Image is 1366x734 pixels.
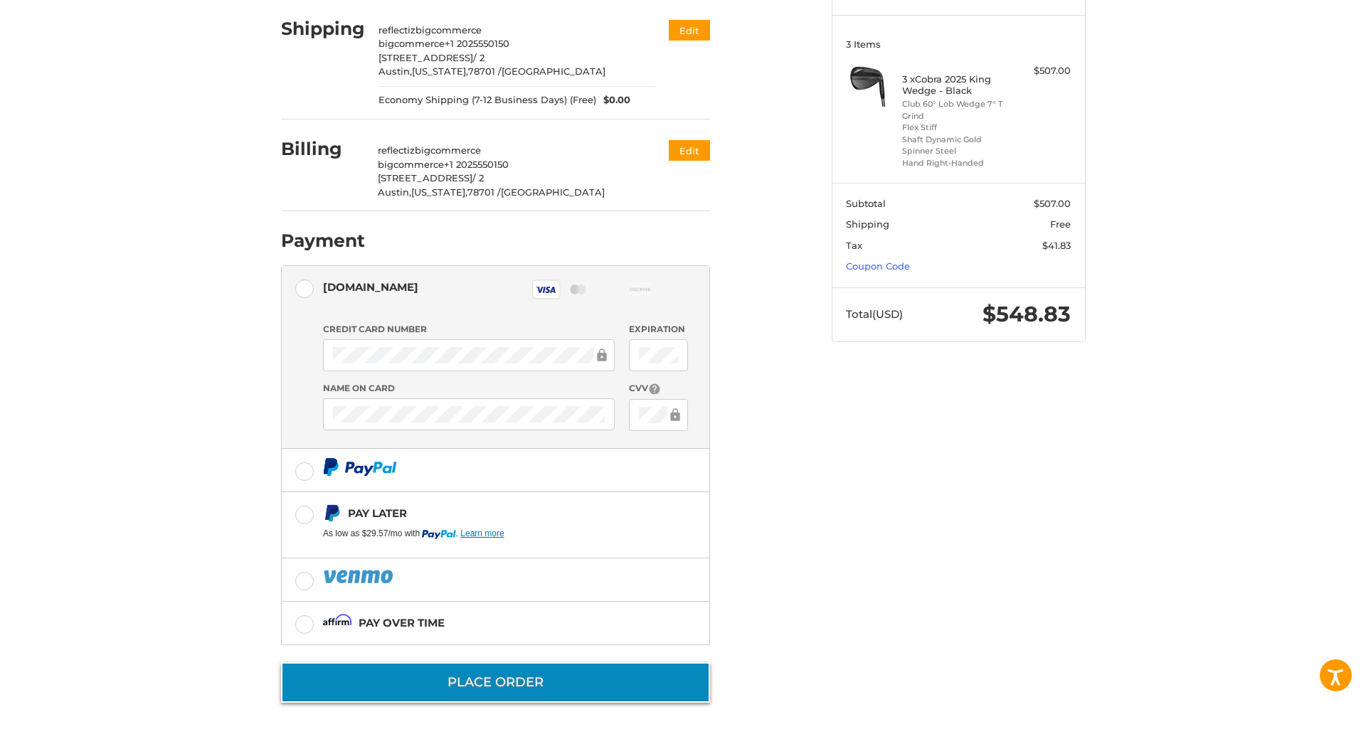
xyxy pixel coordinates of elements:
span: bigcommerce [378,38,445,49]
span: 78701 / [467,186,501,198]
img: PayPal icon [323,568,396,585]
div: [DOMAIN_NAME] [323,275,418,299]
button: Edit [669,20,710,41]
span: bigcommerce [378,159,444,170]
li: Club 60° Lob Wedge 7° T Grind [902,98,1011,122]
img: PayPal icon [323,458,397,476]
span: [STREET_ADDRESS] [378,52,473,63]
li: Hand Right-Handed [902,157,1011,169]
span: reflectiz [378,24,415,36]
li: Flex Stiff [902,122,1011,134]
span: $41.83 [1042,240,1071,251]
span: [US_STATE], [411,186,467,198]
span: Shipping [846,218,889,230]
span: [GEOGRAPHIC_DATA] [501,186,605,198]
span: Total (USD) [846,307,903,321]
img: Affirm icon [323,614,351,632]
button: Place Order [281,662,710,703]
span: / 2 [473,52,485,63]
span: Austin, [378,186,411,198]
a: Coupon Code [846,260,910,272]
span: [US_STATE], [412,65,468,77]
span: Austin, [378,65,412,77]
span: 78701 / [468,65,502,77]
span: $0.00 [596,93,630,107]
h3: 3 Items [846,38,1071,50]
span: Subtotal [846,198,886,209]
span: reflectiz [378,144,415,156]
li: Shaft Dynamic Gold Spinner Steel [902,134,1011,157]
h4: 3 x Cobra 2025 King Wedge - Black [902,73,1011,97]
span: bigcommerce [415,24,482,36]
button: Edit [669,140,710,161]
span: bigcommerce [415,144,481,156]
h2: Billing [281,138,364,160]
img: Pay Later icon [323,504,341,522]
div: Pay Later [348,501,620,525]
span: [GEOGRAPHIC_DATA] [502,65,605,77]
span: / 2 [472,172,484,183]
span: $507.00 [1034,198,1071,209]
span: Free [1050,218,1071,230]
h2: Shipping [281,18,365,40]
h2: Payment [281,230,365,252]
div: $507.00 [1015,64,1071,78]
span: +1 2025550150 [445,38,509,49]
iframe: PayPal Message 1 [323,528,620,541]
span: +1 2025550150 [444,159,509,170]
span: [STREET_ADDRESS] [378,172,472,183]
label: Expiration [629,323,688,336]
span: Tax [846,240,862,251]
label: Name on Card [323,382,615,395]
span: Economy Shipping (7-12 Business Days) (Free) [378,93,596,107]
label: Credit Card Number [323,323,615,336]
label: CVV [629,382,688,395]
span: $548.83 [983,301,1071,327]
div: Pay over time [359,611,445,634]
